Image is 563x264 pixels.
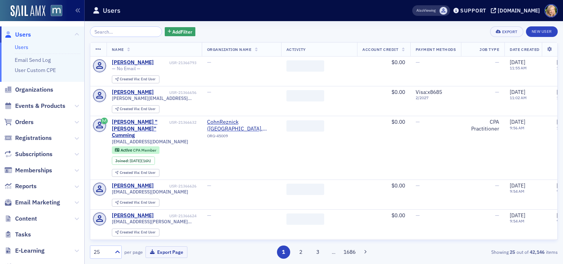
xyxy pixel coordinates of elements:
time: 11:55 AM [510,65,527,71]
span: ‌ [286,184,324,195]
span: CohnReznick (Baltimore, MD) [207,119,276,132]
span: — [495,212,499,219]
span: E-Learning [15,247,45,255]
span: Payment Methods [416,47,456,52]
span: Tasks [15,230,31,239]
span: — [416,212,420,219]
div: Support [460,7,486,14]
div: USR-21366624 [155,213,196,218]
span: [PERSON_NAME][EMAIL_ADDRESS][DOMAIN_NAME] [112,95,196,101]
span: $0.00 [391,89,405,95]
span: ‌ [286,120,324,132]
div: Joined: 2025-10-10 00:00:00 [112,157,155,165]
div: End User [120,171,156,175]
button: AddFilter [165,27,196,37]
a: [PERSON_NAME] [112,59,154,66]
span: CPA Member [133,147,156,153]
button: 1 [277,246,290,259]
a: CohnReznick ([GEOGRAPHIC_DATA], [GEOGRAPHIC_DATA]) [207,119,276,132]
span: Organizations [15,86,53,94]
a: Users [4,31,31,39]
span: — [207,89,211,95]
span: … [328,249,339,255]
span: Profile [544,4,558,17]
div: (16h) [130,158,151,163]
span: Joined : [115,158,130,163]
span: — [495,89,499,95]
time: 9:54 AM [510,189,524,194]
span: — [207,212,211,219]
div: USR-21366656 [155,90,196,95]
span: Justin Chase [439,7,447,15]
a: Events & Products [4,102,65,110]
div: Export [502,30,518,34]
span: Created Via : [120,106,141,111]
button: 1686 [343,246,356,259]
div: CPA Practitioner [466,119,499,132]
span: ‌ [286,90,324,101]
span: — [416,118,420,125]
img: SailAMX [11,5,45,17]
span: Account Credit [362,47,398,52]
div: ORG-45009 [207,134,276,141]
span: — [416,59,420,66]
a: Orders [4,118,34,126]
span: Reports [15,182,37,190]
span: Created Via : [120,230,141,235]
a: View Homepage [45,5,62,18]
span: Users [15,31,31,39]
span: — [495,59,499,66]
span: Memberships [15,166,52,175]
span: [DATE] [130,158,141,163]
span: $0.00 [391,59,405,66]
div: Created Via: End User [112,199,159,207]
span: ‌ [286,213,324,225]
span: Name [112,47,124,52]
span: Content [15,215,37,223]
div: End User [120,201,156,205]
div: Also [416,8,424,13]
strong: 42,146 [529,249,546,255]
span: Created Via : [120,200,141,205]
a: Content [4,215,37,223]
div: USR-21366632 [169,120,196,125]
span: [DATE] [510,118,525,125]
a: Email Marketing [4,198,60,207]
span: Visa : x8685 [416,89,442,95]
div: End User [120,77,156,81]
button: 2 [294,246,307,259]
a: [PERSON_NAME] "[PERSON_NAME]" Cumming [112,119,168,139]
time: 9:56 AM [510,125,524,130]
button: 3 [311,246,325,259]
span: Orders [15,118,34,126]
button: [DOMAIN_NAME] [491,8,543,13]
h1: Users [103,6,121,15]
div: USR-21366793 [155,60,196,65]
div: End User [120,230,156,235]
span: Email Marketing [15,198,60,207]
a: [PERSON_NAME] [112,183,154,189]
span: Activity [286,47,306,52]
a: New User [526,26,558,37]
input: Search… [90,26,162,37]
a: Reports [4,182,37,190]
a: E-Learning [4,247,45,255]
a: Tasks [4,230,31,239]
label: per page [124,249,143,255]
div: [DOMAIN_NAME] [498,7,540,14]
a: Organizations [4,86,53,94]
a: Subscriptions [4,150,53,158]
span: — No Email — [112,66,141,71]
span: [DATE] [510,182,525,189]
span: [EMAIL_ADDRESS][DOMAIN_NAME] [112,189,188,195]
div: 25 [94,248,110,256]
span: Subscriptions [15,150,53,158]
a: [PERSON_NAME] [112,89,154,96]
a: Memberships [4,166,52,175]
span: Job Type [479,47,499,52]
span: Add Filter [172,28,192,35]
